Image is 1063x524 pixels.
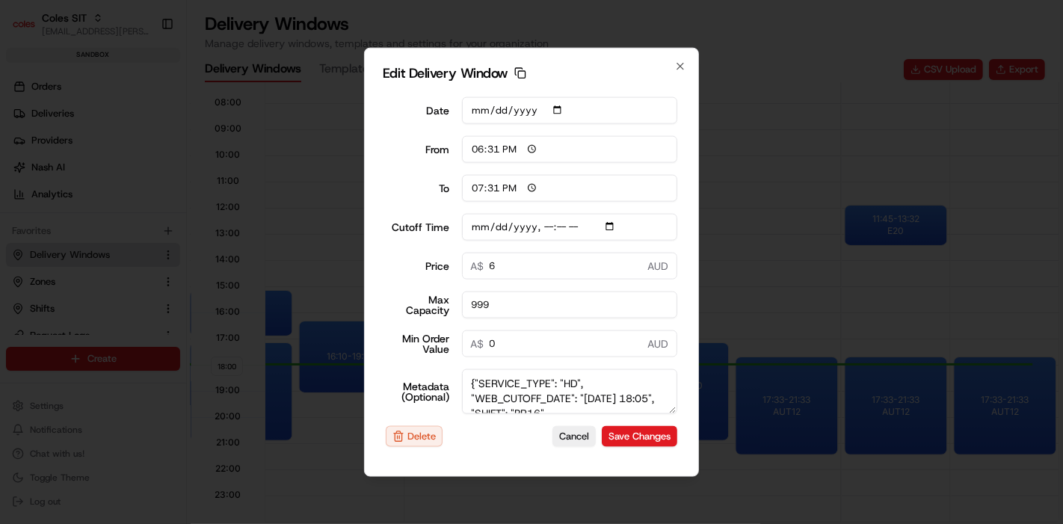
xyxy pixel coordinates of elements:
[386,333,450,354] label: Min Order Value
[149,253,181,264] span: Pylon
[386,221,450,232] label: Cutoff Time
[15,14,45,44] img: Nash
[15,142,42,169] img: 1736555255976-a54dd68f-1ca7-489b-9aae-adbdc363a1c4
[462,369,678,413] textarea: {"SERVICE_TYPE": "HD", "WEB_CUTOFF_DATE": "[DATE] 18:05", "SHIFT": "PR16", "DELIVERY_RESTRICTION2...
[462,252,678,279] input: 0.00
[15,218,27,229] div: 📗
[386,182,450,193] label: To
[15,59,272,83] p: Welcome 👋
[105,252,181,264] a: Powered byPylon
[51,142,245,157] div: Start new chat
[386,294,450,315] label: Max Capacity
[462,330,678,357] input: 0.00
[552,426,596,447] button: Cancel
[141,216,240,231] span: API Documentation
[386,144,450,154] label: From
[126,218,138,229] div: 💻
[386,260,450,271] label: Price
[602,426,677,447] button: Save Changes
[254,147,272,164] button: Start new chat
[30,216,114,231] span: Knowledge Base
[39,96,247,111] input: Clear
[383,66,680,79] h2: Edit Delivery Window
[51,157,189,169] div: We're available if you need us!
[9,210,120,237] a: 📗Knowledge Base
[120,210,246,237] a: 💻API Documentation
[386,380,450,401] label: Metadata (Optional)
[386,105,450,115] label: Date
[386,425,443,446] button: Delete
